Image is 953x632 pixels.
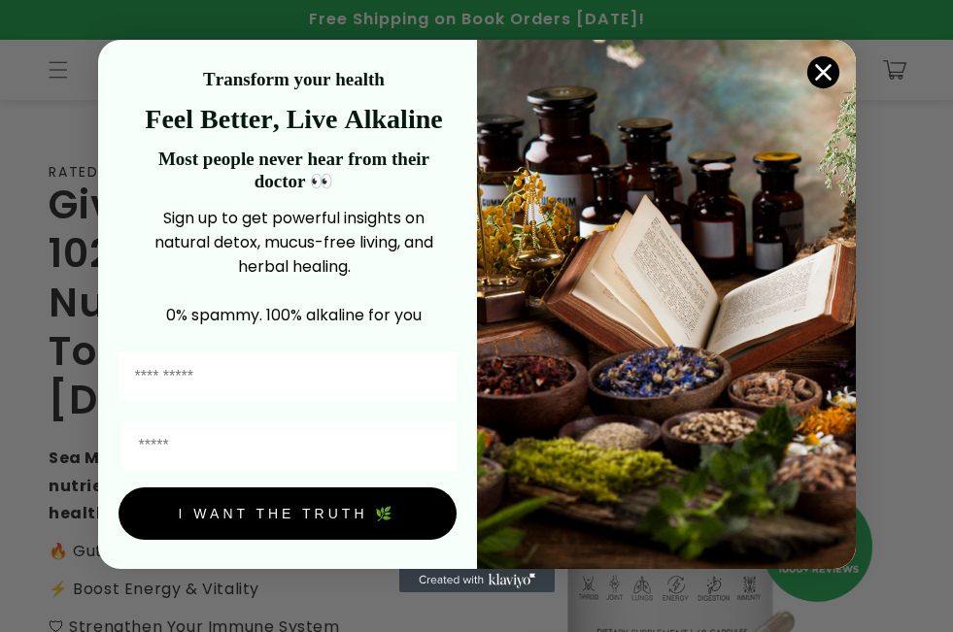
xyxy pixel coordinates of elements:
img: 4a4a186a-b914-4224-87c7-990d8ecc9bca.jpeg [477,40,856,569]
input: Email [122,421,457,471]
p: Sign up to get powerful insights on natural detox, mucus-free living, and herbal healing. [132,206,457,279]
p: 0% spammy. 100% alkaline for you [132,303,457,327]
strong: Transform your health [203,69,385,89]
button: I WANT THE TRUTH 🌿 [119,487,457,540]
strong: Feel Better, Live Alkaline [145,104,442,134]
a: Created with Klaviyo - opens in a new tab [399,569,555,592]
input: First Name [119,352,457,402]
button: Close dialog [806,55,840,89]
strong: Most people never hear from their doctor 👀 [158,149,429,191]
